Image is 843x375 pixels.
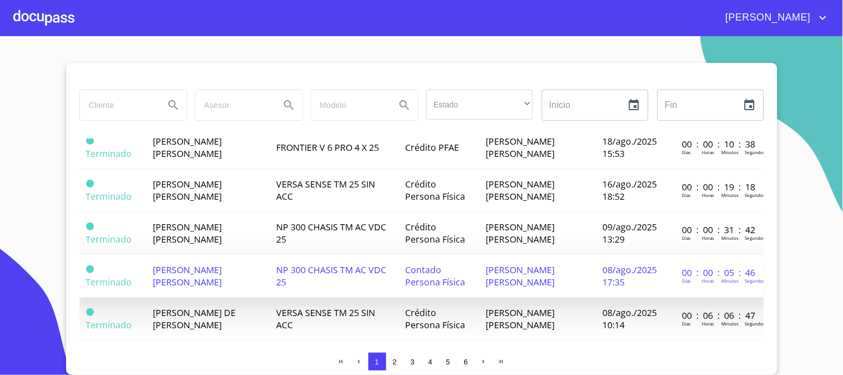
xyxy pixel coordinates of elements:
input: search [80,90,156,120]
p: Minutos [721,192,739,198]
span: 4 [428,358,432,366]
button: 5 [440,353,457,371]
span: Terminado [86,319,132,331]
p: Segundos [745,278,765,284]
span: Terminado [86,223,94,230]
span: FRONTIER V 6 PRO 4 X 25 [276,141,379,154]
button: account of current user [717,9,830,27]
span: Terminado [86,233,132,245]
p: Segundos [745,320,765,327]
p: Segundos [745,192,765,198]
span: 1 [375,358,379,366]
p: Dias [682,149,691,155]
span: 09/ago./2025 13:29 [602,221,657,245]
p: Minutos [721,149,739,155]
span: [PERSON_NAME] [PERSON_NAME] [153,221,222,245]
span: [PERSON_NAME] [717,9,816,27]
p: Minutos [721,235,739,241]
p: Dias [682,320,691,327]
p: 00 : 00 : 31 : 42 [682,224,757,236]
span: 6 [464,358,468,366]
button: 4 [422,353,440,371]
button: Search [276,92,302,119]
span: [PERSON_NAME] [PERSON_NAME] [486,135,555,160]
span: [PERSON_NAME] [PERSON_NAME] [153,178,222,203]
p: Segundos [745,149,765,155]
p: 00 : 00 : 19 : 18 [682,181,757,193]
span: VERSA SENSE TM 25 SIN ACC [276,307,375,331]
span: Contado Persona Física [405,264,465,288]
span: Terminado [86,276,132,288]
span: 2 [393,358,397,366]
p: Minutos [721,320,739,327]
span: [PERSON_NAME] [PERSON_NAME] [486,178,555,203]
p: 00 : 00 : 05 : 46 [682,267,757,279]
span: [PERSON_NAME] [PERSON_NAME] [486,264,555,288]
span: [PERSON_NAME] [PERSON_NAME] [486,307,555,331]
span: Crédito Persona Física [405,221,465,245]
p: Horas [702,320,714,327]
span: [PERSON_NAME] [PERSON_NAME] [486,221,555,245]
span: 16/ago./2025 18:52 [602,178,657,203]
span: 08/ago./2025 17:35 [602,264,657,288]
span: Crédito Persona Física [405,178,465,203]
button: Search [391,92,418,119]
span: Terminado [86,308,94,316]
button: 2 [386,353,404,371]
span: 18/ago./2025 15:53 [602,135,657,160]
span: VERSA SENSE TM 25 SIN ACC [276,178,375,203]
span: [PERSON_NAME] [PERSON_NAME] [153,264,222,288]
span: Terminado [86,137,94,145]
span: Terminado [86,265,94,273]
p: 00 : 06 : 06 : 47 [682,309,757,322]
span: Terminado [86,180,94,187]
button: 6 [457,353,475,371]
span: 5 [446,358,450,366]
p: Minutos [721,278,739,284]
span: [PERSON_NAME] [PERSON_NAME] [153,135,222,160]
p: Dias [682,278,691,284]
p: Dias [682,192,691,198]
p: Horas [702,278,714,284]
p: Segundos [745,235,765,241]
button: 3 [404,353,422,371]
button: Search [160,92,187,119]
input: search [311,90,387,120]
p: Horas [702,235,714,241]
span: NP 300 CHASIS TM AC VDC 25 [276,221,386,245]
span: Terminado [86,190,132,203]
input: search [196,90,271,120]
span: Crédito PFAE [405,141,459,154]
span: NP 300 CHASIS TM AC VDC 25 [276,264,386,288]
span: [PERSON_NAME] DE [PERSON_NAME] [153,307,236,331]
span: Crédito Persona Física [405,307,465,331]
div: ​ [426,90,533,120]
p: Horas [702,192,714,198]
span: 3 [411,358,415,366]
p: 00 : 00 : 10 : 38 [682,138,757,150]
button: 1 [368,353,386,371]
p: Horas [702,149,714,155]
span: 08/ago./2025 10:14 [602,307,657,331]
span: Terminado [86,147,132,160]
p: Dias [682,235,691,241]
